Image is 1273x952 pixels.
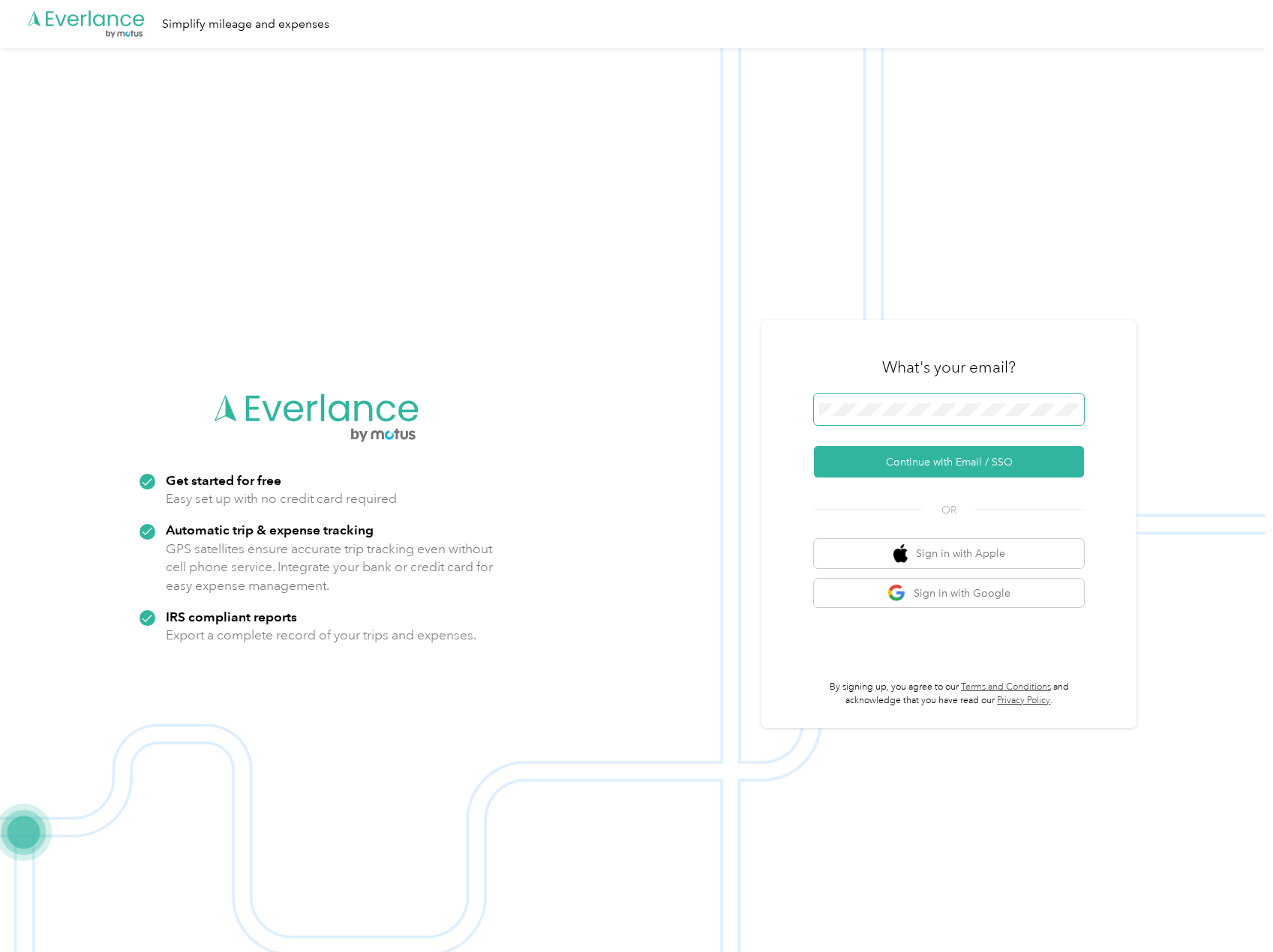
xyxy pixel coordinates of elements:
a: Terms and Conditions [961,681,1051,693]
strong: Automatic trip & expense tracking [166,522,374,537]
a: Privacy Policy [997,695,1050,706]
img: google logo [887,584,906,603]
button: Continue with Email / SSO [814,446,1084,477]
p: GPS satellites ensure accurate trip tracking even without cell phone service. Integrate your bank... [166,540,494,595]
div: Simplify mileage and expenses [162,15,329,34]
strong: IRS compliant reports [166,609,297,624]
img: apple logo [893,544,908,563]
button: google logoSign in with Google [814,579,1084,608]
button: apple logoSign in with Apple [814,539,1084,568]
p: Export a complete record of your trips and expenses. [166,626,476,645]
p: Easy set up with no credit card required [166,489,397,508]
p: By signing up, you agree to our and acknowledge that you have read our . [814,681,1084,707]
span: OR [923,502,975,518]
h3: What's your email? [882,357,1016,378]
strong: Get started for free [166,472,281,488]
